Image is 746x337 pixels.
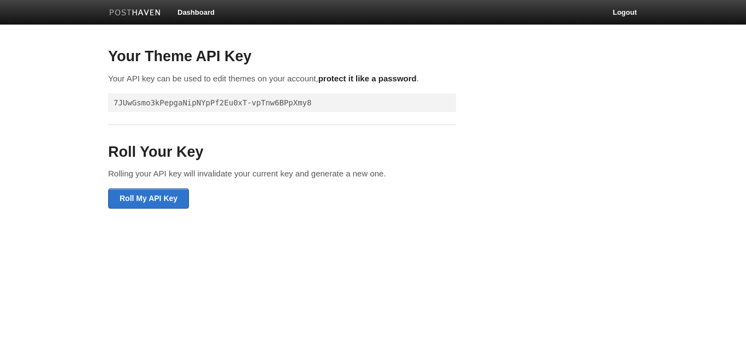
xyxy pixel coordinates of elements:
h3: Your Theme API Key [108,49,456,65]
pre: 7JUwGsmo3kPepgaNipNYpPf2Eu0xT-vpTnw6BPpXmy8 [108,93,456,112]
input: Roll My API Key [108,188,189,209]
p: Rolling your API key will invalidate your current key and generate a new one. [108,168,456,179]
h3: Roll Your Key [108,144,456,161]
img: Posthaven-bar [109,9,161,17]
strong: protect it like a password [318,74,417,83]
p: Your API key can be used to edit themes on your account, . [108,73,456,84]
